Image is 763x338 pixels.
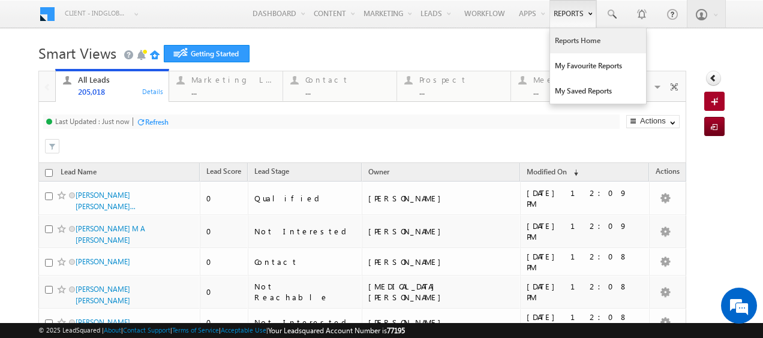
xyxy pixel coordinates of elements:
[533,87,617,96] div: ...
[172,326,219,334] a: Terms of Service
[55,165,103,181] a: Lead Name
[191,75,275,84] div: Marketing Leads
[76,318,130,327] a: [PERSON_NAME]
[76,191,136,211] a: [PERSON_NAME] [PERSON_NAME]...
[38,43,116,62] span: Smart Views
[254,226,356,237] div: Not Interested
[76,257,130,266] a: [PERSON_NAME]
[510,71,625,101] a: Meeting...
[650,165,686,180] span: Actions
[142,86,164,96] div: Details
[368,317,515,328] div: [PERSON_NAME]
[76,285,130,305] a: [PERSON_NAME] [PERSON_NAME]
[368,281,515,303] div: [MEDICAL_DATA][PERSON_NAME]
[368,193,515,204] div: [PERSON_NAME]
[78,87,162,96] div: 205,018
[55,69,170,102] a: All Leads205,018Details
[38,325,405,336] span: © 2025 LeadSquared | | | | |
[206,317,242,328] div: 0
[550,28,646,53] a: Reports Home
[206,193,242,204] div: 0
[396,71,511,101] a: Prospect...
[550,53,646,79] a: My Favourite Reports
[221,326,266,334] a: Acceptable Use
[55,117,130,126] div: Last Updated : Just now
[527,221,644,242] div: [DATE] 12:09 PM
[206,167,241,176] span: Lead Score
[521,165,584,180] a: Modified On (sorted descending)
[527,251,644,273] div: [DATE] 12:08 PM
[527,281,644,303] div: [DATE] 12:08 PM
[569,168,578,177] span: (sorted descending)
[527,312,644,333] div: [DATE] 12:08 PM
[305,75,389,84] div: Contact
[123,326,170,334] a: Contact Support
[206,226,242,237] div: 0
[191,87,275,96] div: ...
[45,169,53,177] input: Check all records
[527,167,567,176] span: Modified On
[248,165,295,180] a: Lead Stage
[368,167,389,176] span: Owner
[254,167,289,176] span: Lead Stage
[254,317,356,328] div: Not Interested
[254,256,356,267] div: Contact
[78,75,162,84] div: All Leads
[368,226,515,237] div: [PERSON_NAME]
[368,256,515,267] div: [PERSON_NAME]
[527,188,644,209] div: [DATE] 12:09 PM
[533,75,617,84] div: Meeting
[283,71,397,101] a: Contact...
[268,326,405,335] span: Your Leadsquared Account Number is
[206,286,242,297] div: 0
[419,75,503,84] div: Prospect
[254,193,356,204] div: Qualified
[305,87,389,96] div: ...
[200,165,247,180] a: Lead Score
[65,7,128,19] span: Client - indglobal2 (77195)
[145,117,169,126] div: Refresh
[419,87,503,96] div: ...
[550,79,646,104] a: My Saved Reports
[104,326,121,334] a: About
[169,71,283,101] a: Marketing Leads...
[164,45,250,62] a: Getting Started
[76,224,145,245] a: [PERSON_NAME] M A [PERSON_NAME]
[254,281,356,303] div: Not Reachable
[387,326,405,335] span: 77195
[206,256,242,267] div: 0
